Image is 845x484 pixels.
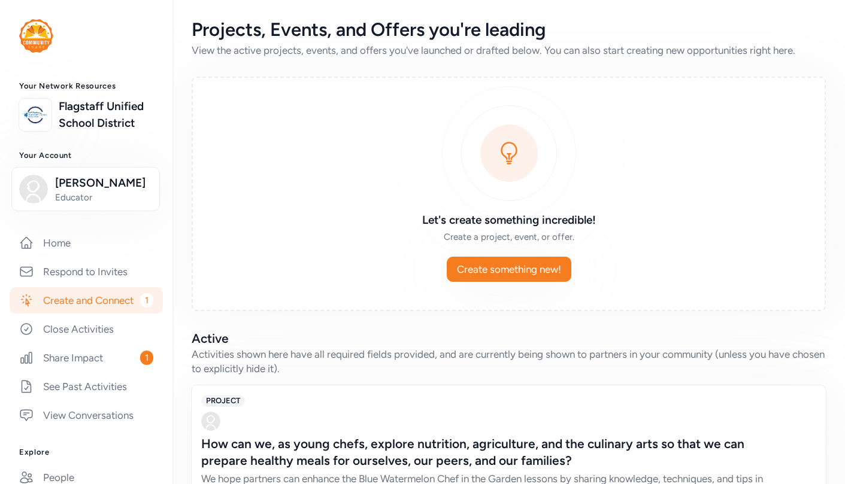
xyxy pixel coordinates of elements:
[55,191,152,203] span: Educator
[192,19,826,41] div: Projects, Events, and Offers you're leading
[201,395,245,407] span: PROJECT
[201,412,220,431] img: Avatar
[201,436,792,469] div: How can we, as young chefs, explore nutrition, agriculture, and the culinary arts so that we can ...
[337,231,682,243] div: Create a project, event, or offer.
[457,262,561,276] span: Create something new!
[337,212,682,229] h3: Let's create something incredible!
[192,347,826,376] div: Activities shown here have all required fields provided, and are currently being shown to partner...
[192,330,826,347] h2: Active
[10,287,163,313] a: Create and Connect1
[10,345,163,371] a: Share Impact1
[55,175,152,191] span: [PERSON_NAME]
[192,43,826,57] div: View the active projects, events, and offers you've launched or drafted below. You can also start...
[10,373,163,400] a: See Past Activities
[19,81,153,91] h3: Your Network Resources
[447,257,571,282] button: Create something new!
[19,19,53,53] img: logo
[11,167,160,211] button: [PERSON_NAME]Educator
[19,448,153,457] h3: Explore
[140,351,153,365] span: 1
[10,316,163,342] a: Close Activities
[10,230,163,256] a: Home
[19,151,153,160] h3: Your Account
[10,402,163,428] a: View Conversations
[140,293,153,308] span: 1
[59,98,153,132] a: Flagstaff Unified School District
[22,102,49,128] img: logo
[10,258,163,285] a: Respond to Invites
